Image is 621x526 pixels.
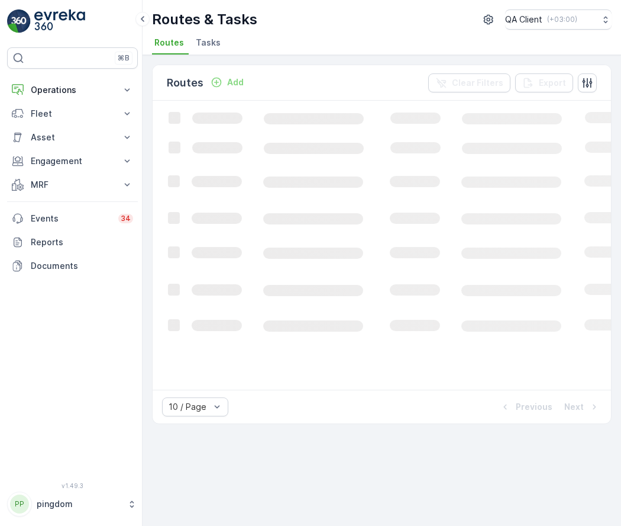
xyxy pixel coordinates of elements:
button: Operations [7,78,138,102]
p: ⌘B [118,53,130,63]
a: Reports [7,230,138,254]
span: Tasks [196,37,221,49]
span: Routes [154,37,184,49]
p: 34 [121,214,131,223]
p: Fleet [31,108,114,120]
button: PPpingdom [7,492,138,517]
button: Add [206,75,248,89]
button: Fleet [7,102,138,126]
img: logo_light-DOdMpM7g.png [34,9,85,33]
p: Add [227,76,244,88]
p: Routes [167,75,203,91]
a: Events34 [7,207,138,230]
p: MRF [31,179,114,191]
button: QA Client(+03:00) [505,9,612,30]
p: Next [564,401,584,413]
p: Export [539,77,566,89]
a: Documents [7,254,138,278]
p: QA Client [505,14,542,25]
p: Reports [31,236,133,248]
button: Next [563,400,601,414]
button: Previous [498,400,554,414]
p: Routes & Tasks [152,10,257,29]
button: Engagement [7,149,138,173]
span: v 1.49.3 [7,482,138,489]
p: pingdom [37,498,121,510]
p: ( +03:00 ) [547,15,577,24]
p: Documents [31,260,133,272]
button: Asset [7,126,138,149]
p: Clear Filters [452,77,503,89]
p: Engagement [31,155,114,167]
p: Asset [31,131,114,143]
p: Operations [31,84,114,96]
p: Events [31,213,111,224]
button: MRF [7,173,138,197]
button: Clear Filters [428,73,510,92]
p: Previous [516,401,552,413]
img: logo [7,9,31,33]
div: PP [10,495,29,514]
button: Export [515,73,573,92]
